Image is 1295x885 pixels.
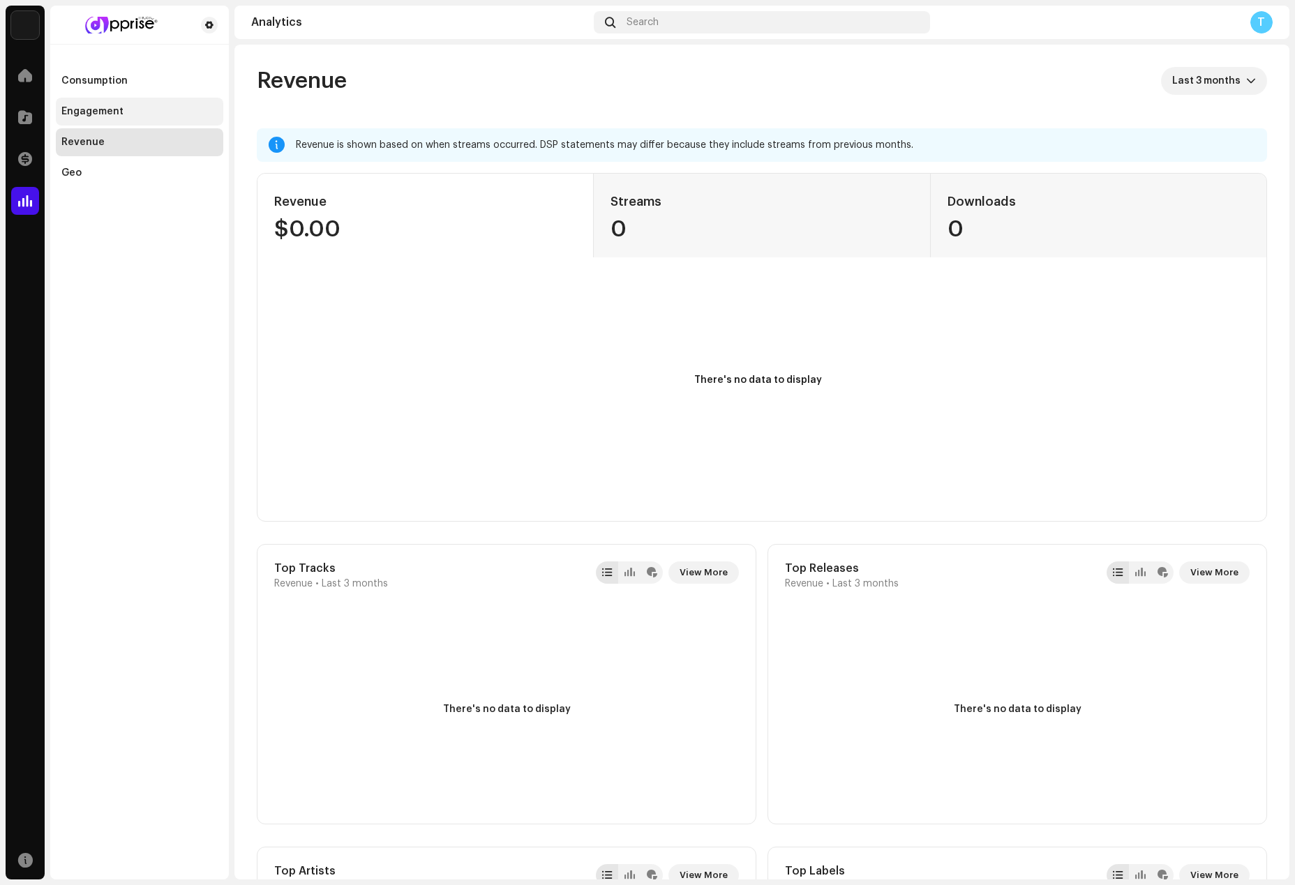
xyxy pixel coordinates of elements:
button: View More [668,561,739,584]
div: Top Labels [785,864,899,878]
img: 9735bdd7-cfd5-46c3-b821-837d9d3475c2 [61,17,179,33]
div: Geo [61,167,82,179]
span: Search [627,17,659,28]
re-m-nav-item: Consumption [56,67,223,95]
div: Revenue is shown based on when streams occurred. DSP statements may differ because they include s... [296,137,1256,153]
div: Top Releases [785,561,899,575]
div: Engagement [61,106,123,117]
span: Revenue [785,578,823,589]
span: View More [680,559,728,587]
span: View More [1190,559,1238,587]
div: T [1250,11,1273,33]
img: 1c16f3de-5afb-4452-805d-3f3454e20b1b [11,11,39,39]
span: Last 3 months [322,578,388,589]
div: Consumption [61,75,128,86]
div: Revenue [61,137,105,148]
re-m-nav-item: Engagement [56,98,223,126]
text: There's no data to display [694,375,822,385]
div: Analytics [251,17,588,28]
re-m-nav-item: Revenue [56,128,223,156]
span: • [826,578,830,589]
span: There's no data to display [954,702,1081,717]
span: Last 3 months [1172,67,1246,95]
span: Last 3 months [832,578,899,589]
div: Top Artists [274,864,388,878]
span: • [315,578,319,589]
span: Revenue [257,67,347,95]
div: Top Tracks [274,561,388,575]
button: View More [1179,561,1250,584]
span: There's no data to display [443,702,571,717]
span: Revenue [274,578,313,589]
re-m-nav-item: Geo [56,159,223,187]
div: dropdown trigger [1246,67,1256,95]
